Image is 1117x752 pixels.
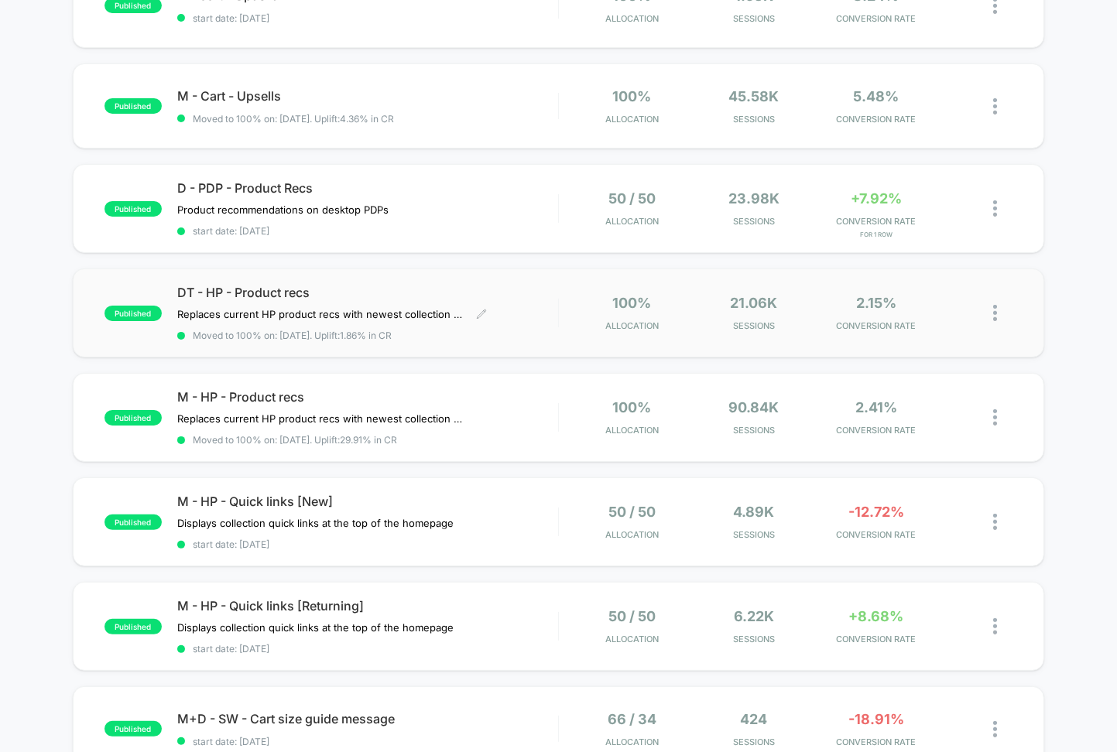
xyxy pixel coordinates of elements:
[851,190,902,207] span: +7.92%
[848,504,904,520] span: -12.72%
[193,330,392,341] span: Moved to 100% on: [DATE] . Uplift: 1.86% in CR
[177,225,558,237] span: start date: [DATE]
[608,190,656,207] span: 50 / 50
[177,180,558,196] span: D - PDP - Product Recs
[193,113,394,125] span: Moved to 100% on: [DATE] . Uplift: 4.36% in CR
[819,114,934,125] span: CONVERSION RATE
[612,399,651,415] span: 100%
[730,295,777,311] span: 21.06k
[105,306,162,321] span: published
[853,88,899,104] span: 5.48%
[993,409,997,426] img: close
[734,608,774,624] span: 6.22k
[105,721,162,737] span: published
[177,12,558,24] span: start date: [DATE]
[605,216,659,227] span: Allocation
[993,618,997,634] img: close
[697,425,811,436] span: Sessions
[855,399,897,415] span: 2.41%
[177,711,558,726] span: M+D - SW - Cart size guide message
[819,216,934,227] span: CONVERSION RATE
[697,216,811,227] span: Sessions
[848,608,903,624] span: +8.68%
[740,711,767,727] span: 424
[177,203,389,216] span: Product recommendations on desktop PDPs
[612,295,651,311] span: 100%
[697,320,811,331] span: Sessions
[605,13,659,24] span: Allocation
[177,389,558,405] span: M - HP - Product recs
[177,517,454,529] span: Displays collection quick links at the top of the homepage
[993,514,997,530] img: close
[612,88,651,104] span: 100%
[819,320,934,331] span: CONVERSION RATE
[856,295,896,311] span: 2.15%
[605,425,659,436] span: Allocation
[177,494,558,509] span: M - HP - Quick links [New]
[177,598,558,614] span: M - HP - Quick links [Returning]
[177,308,464,320] span: Replaces current HP product recs with newest collection (pre fall 2025)
[819,737,934,747] span: CONVERSION RATE
[819,13,934,24] span: CONVERSION RATE
[177,412,464,425] span: Replaces current HP product recs with newest collection (pre fall 2025)
[848,711,904,727] span: -18.91%
[733,504,774,520] span: 4.89k
[608,711,656,727] span: 66 / 34
[605,114,659,125] span: Allocation
[993,305,997,321] img: close
[993,721,997,737] img: close
[177,88,558,104] span: M - Cart - Upsells
[177,538,558,550] span: start date: [DATE]
[697,634,811,644] span: Sessions
[993,98,997,115] img: close
[728,399,779,415] span: 90.84k
[819,634,934,644] span: CONVERSION RATE
[728,88,779,104] span: 45.58k
[105,98,162,114] span: published
[697,529,811,540] span: Sessions
[697,13,811,24] span: Sessions
[105,619,162,634] span: published
[177,285,558,300] span: DT - HP - Product recs
[177,621,454,634] span: Displays collection quick links at the top of the homepage
[697,737,811,747] span: Sessions
[177,643,558,655] span: start date: [DATE]
[819,231,934,238] span: for 1 Row
[608,504,656,520] span: 50 / 50
[605,634,659,644] span: Allocation
[105,201,162,217] span: published
[819,529,934,540] span: CONVERSION RATE
[605,320,659,331] span: Allocation
[993,200,997,217] img: close
[193,434,397,446] span: Moved to 100% on: [DATE] . Uplift: 29.91% in CR
[605,529,659,540] span: Allocation
[819,425,934,436] span: CONVERSION RATE
[605,737,659,747] span: Allocation
[697,114,811,125] span: Sessions
[608,608,656,624] span: 50 / 50
[105,410,162,426] span: published
[105,514,162,530] span: published
[177,736,558,747] span: start date: [DATE]
[728,190,780,207] span: 23.98k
